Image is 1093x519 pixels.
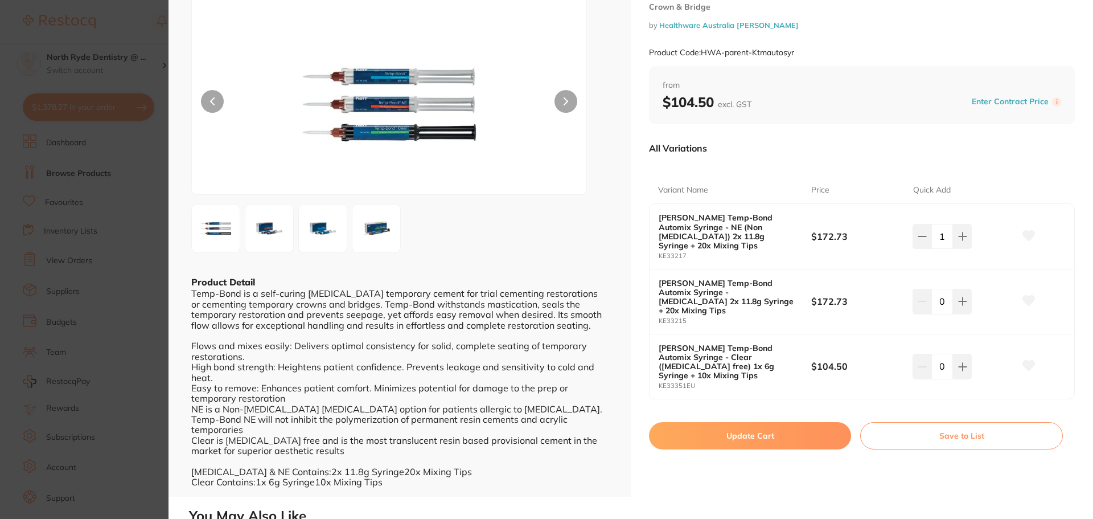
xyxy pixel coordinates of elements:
[663,93,751,111] b: $104.50
[649,48,794,58] small: Product Code: HWA-parent-Ktmautosyr
[663,80,1061,91] span: from
[659,252,811,260] small: KE33217
[1052,97,1061,107] label: i
[659,213,796,250] b: [PERSON_NAME] Temp-Bond Automix Syringe - NE (Non [MEDICAL_DATA]) 2x 11.8g Syringe + 20x Mixing Tips
[191,288,608,487] div: Temp-Bond is a self-curing [MEDICAL_DATA] temporary cement for trial cementing restorations or ce...
[649,2,1075,12] small: Crown & Bridge
[649,21,1075,30] small: by
[659,279,796,315] b: [PERSON_NAME] Temp-Bond Automix Syringe - [MEDICAL_DATA] 2x 11.8g Syringe + 20x Mixing Tips
[649,422,851,449] button: Update Cart
[913,185,951,196] p: Quick Add
[356,208,397,249] img: ZTMzMzUxZXUuanBn
[659,382,811,390] small: KE33351EU
[658,185,708,196] p: Variant Name
[811,295,903,308] b: $172.73
[195,208,236,249] img: Zw
[659,344,796,380] b: [PERSON_NAME] Temp-Bond Automix Syringe - Clear ([MEDICAL_DATA] free) 1x 6g Syringe + 10x Mixing ...
[811,360,903,373] b: $104.50
[659,317,811,325] small: KE33215
[718,99,751,109] span: excl. GST
[302,208,343,249] img: ZTMzMjE1XzEuanBn
[811,230,903,243] b: $172.73
[649,142,707,154] p: All Variations
[659,21,799,30] a: Healthware Australia [PERSON_NAME]
[191,276,255,288] b: Product Detail
[968,96,1052,107] button: Enter Contract Price
[860,422,1063,449] button: Save to List
[271,14,508,194] img: Zw
[249,208,290,249] img: ZTMzMjE3XzEuanBn
[811,185,829,196] p: Price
